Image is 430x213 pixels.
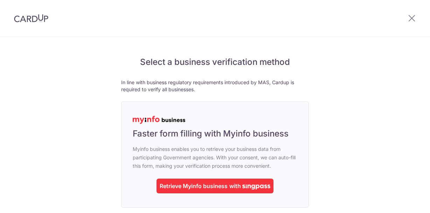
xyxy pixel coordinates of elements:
[160,182,228,190] div: Retrieve Myinfo business
[133,145,297,170] span: Myinfo business enables you to retrieve your business data from participating Government agencies...
[229,182,241,189] span: with
[385,192,423,209] iframe: Opens a widget where you can find more information
[121,79,309,93] p: In line with business regulatory requirements introduced by MAS, Cardup is required to verify all...
[14,14,48,22] img: CardUp
[133,128,289,139] span: Faster form filling with Myinfo business
[121,101,309,208] a: Faster form filling with Myinfo business Myinfo business enables you to retrieve your business da...
[133,116,185,124] img: MyInfoLogo
[121,56,309,68] h5: Select a business verification method
[242,185,270,189] img: singpass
